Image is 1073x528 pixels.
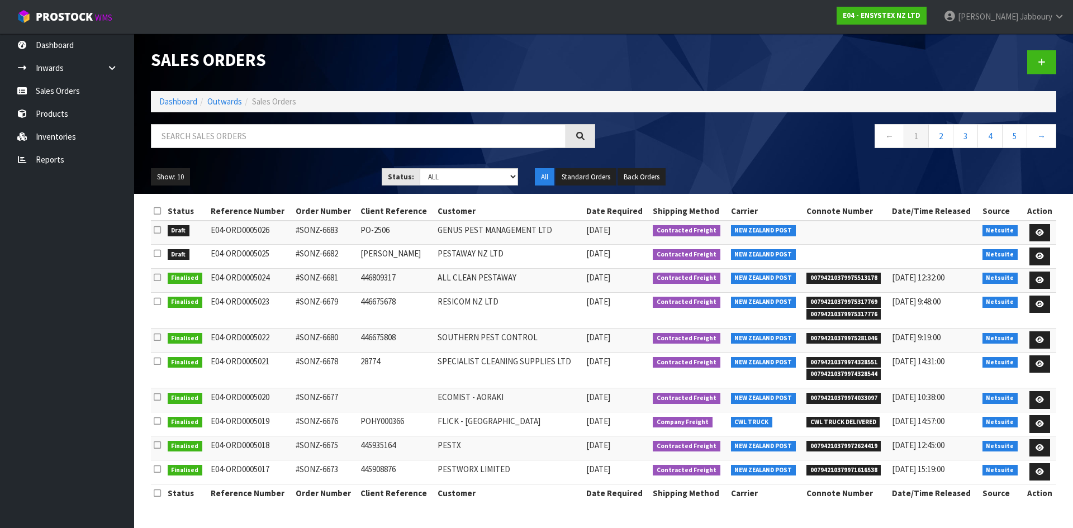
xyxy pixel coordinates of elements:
[207,96,242,107] a: Outwards
[728,484,804,502] th: Carrier
[889,484,979,502] th: Date/Time Released
[293,412,358,436] td: #SONZ-6676
[208,221,293,245] td: E04-ORD0005026
[982,357,1018,368] span: Netsuite
[953,124,978,148] a: 3
[618,168,666,186] button: Back Orders
[435,352,583,388] td: SPECIALIST CLEANING SUPPLIES LTD
[806,417,880,428] span: CWL TRUCK DELIVERED
[892,356,944,367] span: [DATE] 14:31:00
[980,484,1024,502] th: Source
[435,436,583,460] td: PESTX
[168,441,203,452] span: Finalised
[806,369,881,380] span: 00794210379974328544
[151,124,566,148] input: Search sales orders
[892,464,944,474] span: [DATE] 15:19:00
[358,221,435,245] td: PO-2506
[586,464,610,474] span: [DATE]
[653,441,720,452] span: Contracted Freight
[804,202,889,220] th: Connote Number
[435,484,583,502] th: Customer
[435,292,583,328] td: RESICOM NZ LTD
[586,332,610,343] span: [DATE]
[653,297,720,308] span: Contracted Freight
[293,292,358,328] td: #SONZ-6679
[731,225,796,236] span: NEW ZEALAND POST
[1027,124,1056,148] a: →
[435,245,583,269] td: PESTAWAY NZ LTD
[168,273,203,284] span: Finalised
[586,296,610,307] span: [DATE]
[586,272,610,283] span: [DATE]
[892,296,941,307] span: [DATE] 9:48:00
[17,9,31,23] img: cube-alt.png
[168,393,203,404] span: Finalised
[982,393,1018,404] span: Netsuite
[358,245,435,269] td: [PERSON_NAME]
[435,268,583,292] td: ALL CLEAN PESTAWAY
[208,328,293,352] td: E04-ORD0005022
[208,412,293,436] td: E04-ORD0005019
[892,416,944,426] span: [DATE] 14:57:00
[586,440,610,450] span: [DATE]
[1020,11,1052,22] span: Jabboury
[982,417,1018,428] span: Netsuite
[806,465,881,476] span: 00794210379971616538
[586,356,610,367] span: [DATE]
[731,465,796,476] span: NEW ZEALAND POST
[358,202,435,220] th: Client Reference
[982,273,1018,284] span: Netsuite
[358,412,435,436] td: POHY000366
[804,484,889,502] th: Connote Number
[293,328,358,352] td: #SONZ-6680
[731,393,796,404] span: NEW ZEALAND POST
[731,357,796,368] span: NEW ZEALAND POST
[1002,124,1027,148] a: 5
[252,96,296,107] span: Sales Orders
[731,417,773,428] span: CWL TRUCK
[151,168,190,186] button: Show: 10
[165,202,208,220] th: Status
[168,417,203,428] span: Finalised
[806,441,881,452] span: 00794210379972624419
[95,12,112,23] small: WMS
[583,484,650,502] th: Date Required
[586,225,610,235] span: [DATE]
[293,245,358,269] td: #SONZ-6682
[806,297,881,308] span: 00794210379975317769
[586,392,610,402] span: [DATE]
[892,440,944,450] span: [DATE] 12:45:00
[653,249,720,260] span: Contracted Freight
[435,328,583,352] td: SOUTHERN PEST CONTROL
[892,332,941,343] span: [DATE] 9:19:00
[358,436,435,460] td: 445935164
[806,393,881,404] span: 00794210379974033097
[653,333,720,344] span: Contracted Freight
[731,297,796,308] span: NEW ZEALAND POST
[168,333,203,344] span: Finalised
[653,225,720,236] span: Contracted Freight
[982,465,1018,476] span: Netsuite
[168,249,190,260] span: Draft
[388,172,414,182] strong: Status:
[982,249,1018,260] span: Netsuite
[435,202,583,220] th: Customer
[293,202,358,220] th: Order Number
[982,333,1018,344] span: Netsuite
[293,352,358,388] td: #SONZ-6678
[168,357,203,368] span: Finalised
[586,416,610,426] span: [DATE]
[806,273,881,284] span: 00794210379975513178
[982,297,1018,308] span: Netsuite
[653,273,720,284] span: Contracted Freight
[358,352,435,388] td: 28774
[928,124,953,148] a: 2
[165,484,208,502] th: Status
[151,50,595,69] h1: Sales Orders
[980,202,1024,220] th: Source
[358,484,435,502] th: Client Reference
[583,202,650,220] th: Date Required
[293,436,358,460] td: #SONZ-6675
[731,273,796,284] span: NEW ZEALAND POST
[208,202,293,220] th: Reference Number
